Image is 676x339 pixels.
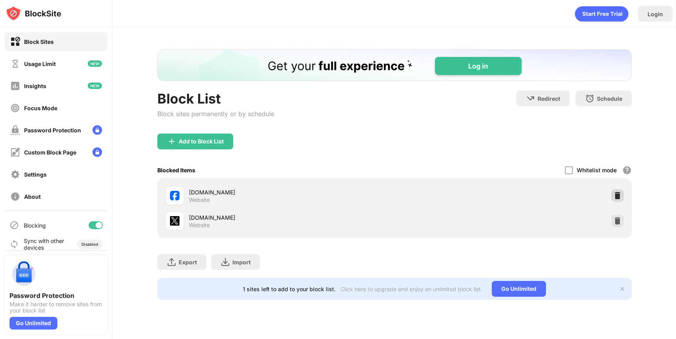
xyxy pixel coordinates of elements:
div: Import [232,259,251,266]
div: Website [189,196,210,203]
div: About [24,193,41,200]
img: new-icon.svg [88,83,102,89]
div: Block Sites [24,38,54,45]
div: Block List [157,90,274,107]
img: push-password-protection.svg [9,260,38,288]
div: Blocking [24,222,46,229]
div: Login [648,11,663,17]
img: customize-block-page-off.svg [10,147,20,157]
img: sync-icon.svg [9,239,19,249]
img: favicons [170,216,179,226]
img: about-off.svg [10,192,20,202]
img: favicons [170,191,179,200]
div: 1 sites left to add to your block list. [243,286,336,292]
div: Disabled [81,242,98,247]
div: Go Unlimited [9,317,57,330]
div: Whitelist mode [577,167,617,173]
img: logo-blocksite.svg [6,6,61,21]
img: focus-off.svg [10,103,20,113]
iframe: Banner [157,49,632,81]
div: Settings [24,171,47,178]
img: lock-menu.svg [93,125,102,135]
div: Export [179,259,197,266]
div: Schedule [597,95,622,102]
img: insights-off.svg [10,81,20,91]
img: block-on.svg [10,37,20,47]
div: Password Protection [24,127,81,134]
div: [DOMAIN_NAME] [189,188,395,196]
img: settings-off.svg [10,169,20,179]
img: lock-menu.svg [93,147,102,157]
div: Go Unlimited [492,281,546,297]
div: Website [189,222,210,229]
div: [DOMAIN_NAME] [189,213,395,222]
img: new-icon.svg [88,60,102,67]
div: Focus Mode [24,105,57,111]
div: Insights [24,83,46,89]
img: x-button.svg [619,286,625,292]
div: Add to Block List [179,138,224,145]
div: animation [575,6,629,22]
img: blocking-icon.svg [9,220,19,230]
div: Block sites permanently or by schedule [157,110,274,118]
div: Password Protection [9,292,103,299]
div: Make it harder to remove sites from your block list [9,301,103,314]
div: Click here to upgrade and enjoy an unlimited block list. [340,286,482,292]
img: time-usage-off.svg [10,59,20,69]
div: Redirect [538,95,560,102]
div: Sync with other devices [24,237,64,251]
div: Custom Block Page [24,149,76,156]
div: Usage Limit [24,60,56,67]
div: Blocked Items [157,167,195,173]
img: password-protection-off.svg [10,125,20,135]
